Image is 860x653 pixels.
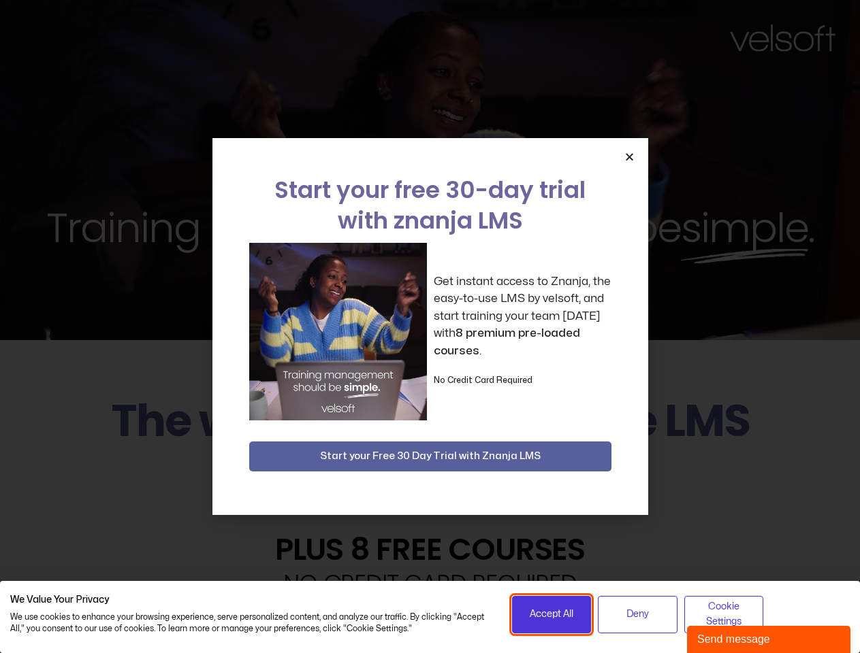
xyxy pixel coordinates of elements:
[434,327,580,356] strong: 8 premium pre-loaded courses
[693,599,755,630] span: Cookie Settings
[249,175,611,236] h2: Start your free 30-day trial with znanja LMS
[598,596,678,633] button: Deny all cookies
[249,243,427,420] img: a woman sitting at her laptop dancing
[530,607,573,622] span: Accept All
[624,152,635,162] a: Close
[249,441,611,471] button: Start your Free 30 Day Trial with Znanja LMS
[687,623,853,653] iframe: chat widget
[434,376,532,384] strong: No Credit Card Required
[320,448,541,465] span: Start your Free 30 Day Trial with Znanja LMS
[10,612,492,635] p: We use cookies to enhance your browsing experience, serve personalized content, and analyze our t...
[434,273,611,360] p: Get instant access to Znanja, the easy-to-use LMS by velsoft, and start training your team [DATE]...
[684,596,764,633] button: Adjust cookie preferences
[10,594,492,606] h2: We Value Your Privacy
[626,607,649,622] span: Deny
[512,596,592,633] button: Accept all cookies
